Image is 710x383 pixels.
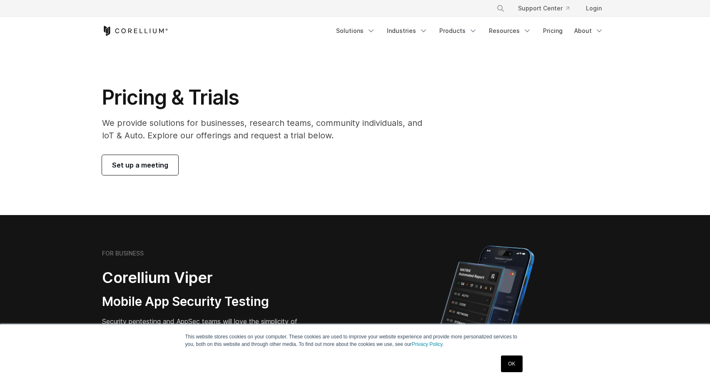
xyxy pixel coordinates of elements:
a: Support Center [511,1,576,16]
a: About [569,23,608,38]
a: Resources [484,23,536,38]
h2: Corellium Viper [102,268,315,287]
a: Corellium Home [102,26,168,36]
div: Navigation Menu [486,1,608,16]
a: Privacy Policy. [412,341,444,347]
p: This website stores cookies on your computer. These cookies are used to improve your website expe... [185,333,525,348]
p: Security pentesting and AppSec teams will love the simplicity of automated report generation comb... [102,316,315,346]
a: Solutions [331,23,380,38]
h6: FOR BUSINESS [102,250,144,257]
a: Industries [382,23,433,38]
a: Set up a meeting [102,155,178,175]
a: Products [434,23,482,38]
a: Login [579,1,608,16]
span: Set up a meeting [112,160,168,170]
a: Pricing [538,23,568,38]
a: OK [501,355,522,372]
p: We provide solutions for businesses, research teams, community individuals, and IoT & Auto. Explo... [102,117,434,142]
h1: Pricing & Trials [102,85,434,110]
button: Search [493,1,508,16]
div: Navigation Menu [331,23,608,38]
h3: Mobile App Security Testing [102,294,315,310]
